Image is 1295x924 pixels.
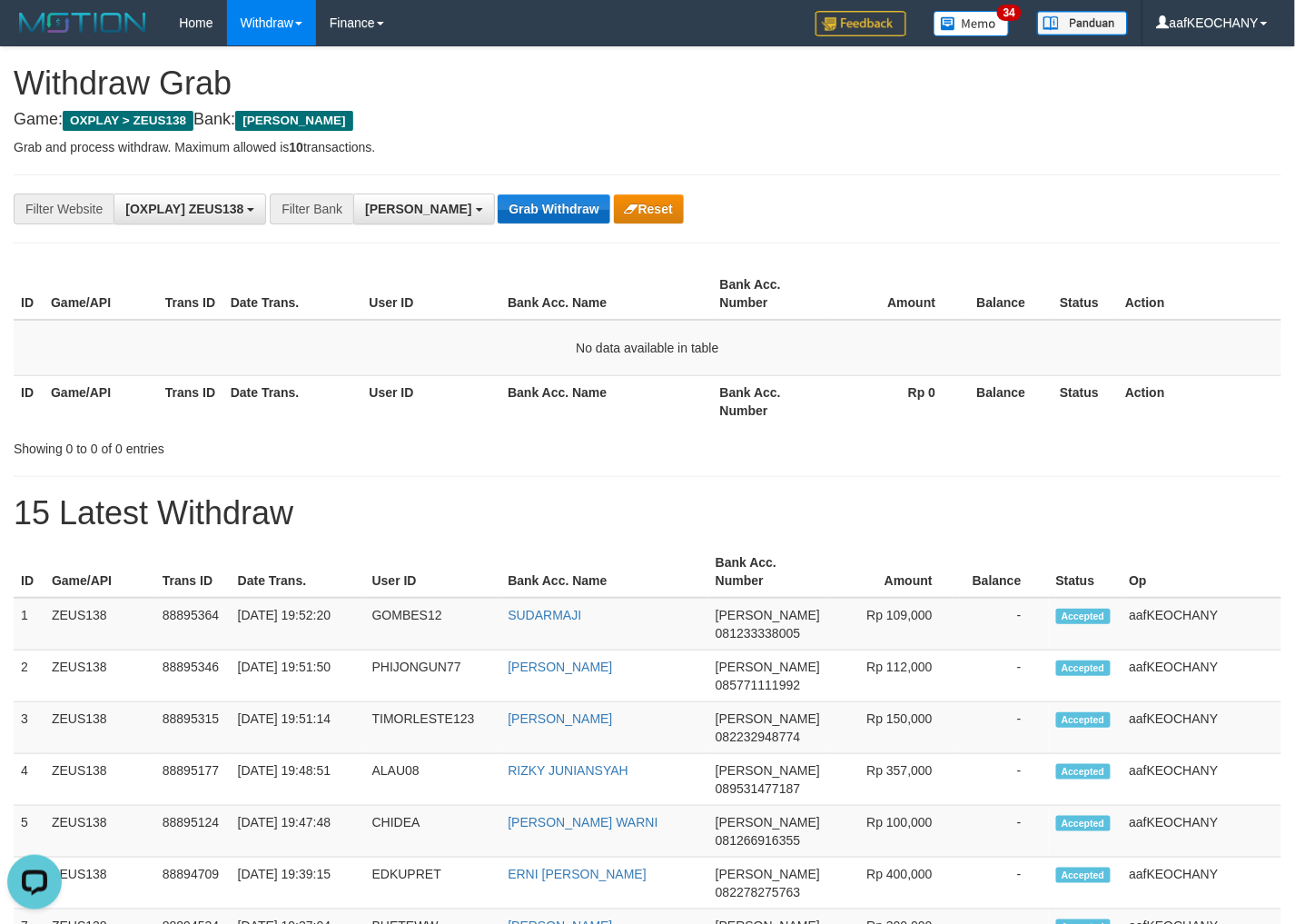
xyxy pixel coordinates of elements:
span: Copy 089531477187 to clipboard [716,781,800,796]
td: Rp 100,000 [827,806,960,858]
a: [PERSON_NAME] [508,711,612,726]
span: [PERSON_NAME] [365,202,471,216]
div: Filter Website [14,194,114,224]
th: Bank Acc. Name [500,546,708,598]
td: TIMORLESTE123 [365,702,501,754]
span: [PERSON_NAME] [716,711,820,726]
th: Status [1053,375,1118,427]
th: Balance [963,268,1053,320]
td: ZEUS138 [44,858,155,909]
strong: 10 [289,140,303,154]
th: Bank Acc. Number [713,375,827,427]
td: Rp 109,000 [827,598,960,651]
td: [DATE] 19:48:51 [231,754,365,806]
td: GOMBES12 [365,598,501,651]
td: 2 [14,651,44,702]
span: Accepted [1056,764,1111,780]
span: [OXPLAY] ZEUS138 [125,202,243,216]
span: [PERSON_NAME] [716,608,820,622]
td: aafKEOCHANY [1122,754,1281,806]
td: ZEUS138 [44,806,155,858]
span: Accepted [1056,609,1111,624]
a: [PERSON_NAME] [508,660,612,674]
td: 88894709 [155,858,231,909]
th: User ID [362,268,501,320]
a: SUDARMAJI [508,608,581,622]
span: [PERSON_NAME] [716,867,820,881]
td: [DATE] 19:47:48 [231,806,365,858]
div: Filter Bank [270,194,353,224]
td: [DATE] 19:51:14 [231,702,365,754]
td: [DATE] 19:39:15 [231,858,365,909]
td: 88895177 [155,754,231,806]
th: Game/API [44,268,158,320]
th: Trans ID [155,546,231,598]
th: Status [1053,268,1118,320]
th: Amount [827,546,960,598]
p: Grab and process withdraw. Maximum allowed is transactions. [14,138,1281,156]
th: Trans ID [158,375,223,427]
button: Reset [614,194,684,224]
th: Bank Acc. Name [500,268,712,320]
span: 34 [997,5,1022,21]
th: Bank Acc. Number [708,546,827,598]
td: No data available in table [14,320,1281,376]
button: Grab Withdraw [498,194,609,224]
td: aafKEOCHANY [1122,858,1281,909]
td: 88895346 [155,651,231,702]
th: Bank Acc. Number [713,268,827,320]
span: [PERSON_NAME] [716,660,820,674]
th: ID [14,268,44,320]
td: 3 [14,702,44,754]
td: [DATE] 19:51:50 [231,651,365,702]
h1: 15 Latest Withdraw [14,495,1281,532]
td: 5 [14,806,44,858]
td: Rp 150,000 [827,702,960,754]
th: Status [1049,546,1122,598]
span: Copy 081266916355 to clipboard [716,833,800,848]
span: [PERSON_NAME] [235,111,352,131]
img: Button%20Memo.svg [934,11,1010,36]
td: [DATE] 19:52:20 [231,598,365,651]
button: [OXPLAY] ZEUS138 [114,194,266,224]
td: 88895364 [155,598,231,651]
th: Op [1122,546,1281,598]
span: [PERSON_NAME] [716,815,820,830]
button: [PERSON_NAME] [353,194,494,224]
td: aafKEOCHANY [1122,702,1281,754]
th: Bank Acc. Name [500,375,712,427]
th: Date Trans. [231,546,365,598]
td: ZEUS138 [44,754,155,806]
div: Showing 0 to 0 of 0 entries [14,432,526,458]
td: 1 [14,598,44,651]
td: 88895124 [155,806,231,858]
td: ZEUS138 [44,651,155,702]
td: - [960,598,1049,651]
span: OXPLAY > ZEUS138 [63,111,193,131]
button: Open LiveChat chat widget [7,7,62,62]
th: Trans ID [158,268,223,320]
td: ZEUS138 [44,702,155,754]
img: MOTION_logo.png [14,9,152,36]
h1: Withdraw Grab [14,65,1281,102]
a: [PERSON_NAME] WARNI [508,815,657,830]
span: Accepted [1056,661,1111,676]
th: Balance [963,375,1053,427]
th: Rp 0 [827,375,964,427]
th: Action [1118,268,1281,320]
td: 4 [14,754,44,806]
span: Copy 085771111992 to clipboard [716,678,800,692]
td: CHIDEA [365,806,501,858]
td: - [960,702,1049,754]
td: aafKEOCHANY [1122,598,1281,651]
td: aafKEOCHANY [1122,806,1281,858]
td: EDKUPRET [365,858,501,909]
th: Game/API [44,546,155,598]
th: ID [14,546,44,598]
td: Rp 400,000 [827,858,960,909]
span: [PERSON_NAME] [716,763,820,778]
th: Amount [827,268,964,320]
span: Copy 082232948774 to clipboard [716,730,800,744]
h4: Game: Bank: [14,111,1281,129]
img: Feedback.jpg [816,11,906,36]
